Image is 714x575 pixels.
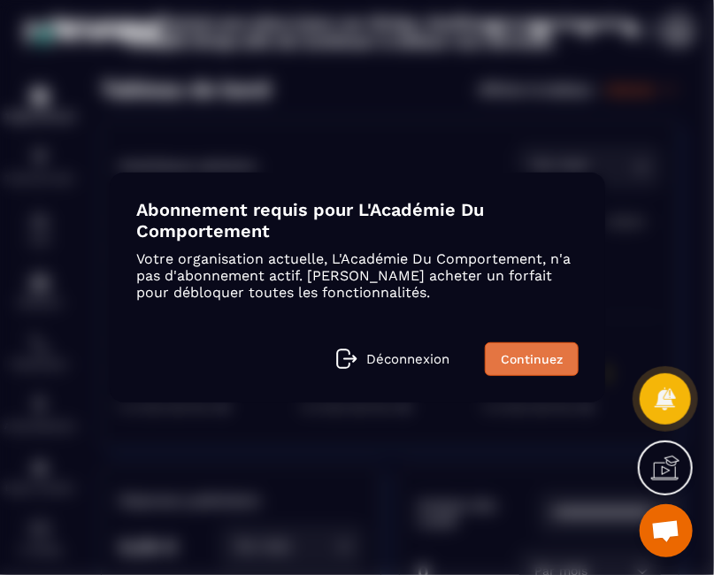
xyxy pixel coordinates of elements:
[136,199,579,241] h4: Abonnement requis pour L'Académie Du Comportement
[485,342,579,376] a: Continuez
[136,250,579,301] p: Votre organisation actuelle, L'Académie Du Comportement, n'a pas d'abonnement actif. [PERSON_NAME...
[336,349,449,370] a: Déconnexion
[640,504,693,557] a: Ouvrir le chat
[366,351,449,367] p: Déconnexion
